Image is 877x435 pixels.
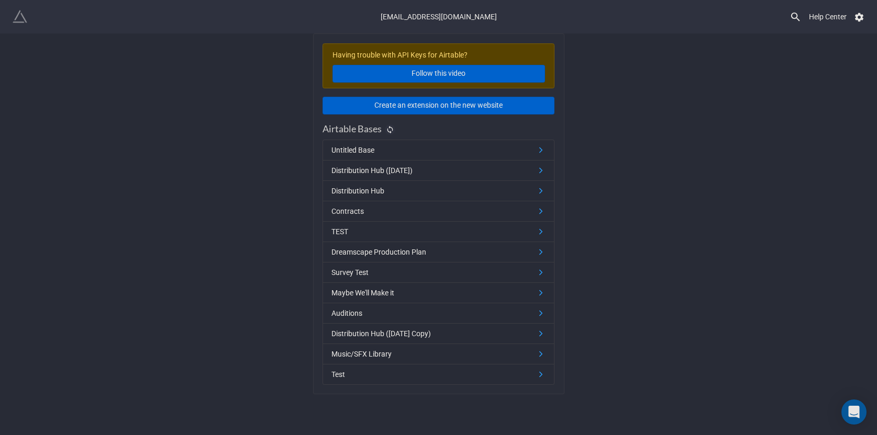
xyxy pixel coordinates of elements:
div: Distribution Hub ([DATE] Copy) [331,328,431,339]
div: [EMAIL_ADDRESS][DOMAIN_NAME] [381,7,497,26]
a: Maybe We'll Make it [323,283,554,303]
div: Survey Test [331,267,369,278]
img: miniextensions-icon.73ae0678.png [13,9,27,24]
div: Dreamscape Production Plan [331,246,426,258]
div: Distribution Hub ([DATE]) [331,165,413,176]
div: Music/SFX Library [331,348,392,360]
div: Contracts [331,205,364,217]
div: Distribution Hub [331,185,384,197]
a: Follow this video [332,65,545,83]
a: Test [323,364,554,385]
div: Having trouble with API Keys for Airtable? [323,43,554,89]
a: Distribution Hub [323,181,554,201]
div: Auditions [331,307,362,319]
a: Distribution Hub ([DATE] Copy) [323,324,554,344]
a: TEST [323,222,554,242]
a: Untitled Base [323,140,554,161]
div: Open Intercom Messenger [841,399,867,425]
div: TEST [331,226,348,237]
div: Test [331,369,345,380]
button: Create an extension on the new website [323,97,554,115]
a: Dreamscape Production Plan [323,242,554,262]
a: Music/SFX Library [323,344,554,364]
a: Help Center [802,7,854,26]
a: Survey Test [323,262,554,283]
div: Untitled Base [331,144,374,156]
div: Maybe We'll Make it [331,287,394,299]
a: Auditions [323,303,554,324]
h3: Airtable Bases [323,123,382,135]
a: Distribution Hub ([DATE]) [323,161,554,181]
a: Contracts [323,201,554,222]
